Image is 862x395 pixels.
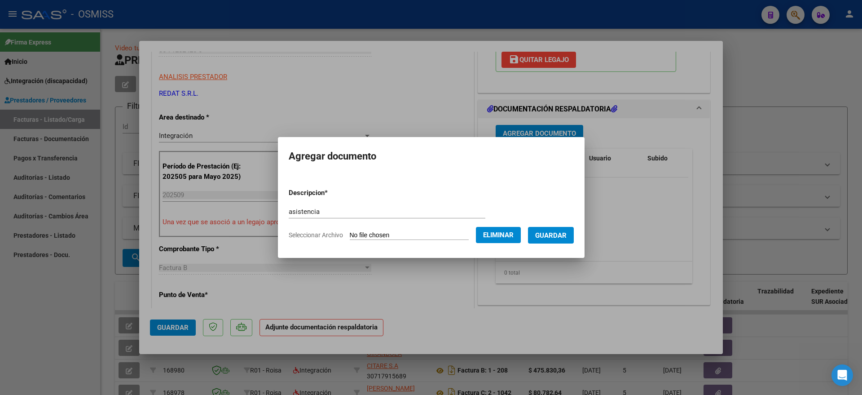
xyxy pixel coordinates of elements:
[528,227,574,244] button: Guardar
[831,364,853,386] div: Open Intercom Messenger
[289,188,374,198] p: Descripcion
[289,231,343,239] span: Seleccionar Archivo
[483,231,514,239] span: Eliminar
[535,231,567,240] span: Guardar
[289,148,574,165] h2: Agregar documento
[476,227,521,243] button: Eliminar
